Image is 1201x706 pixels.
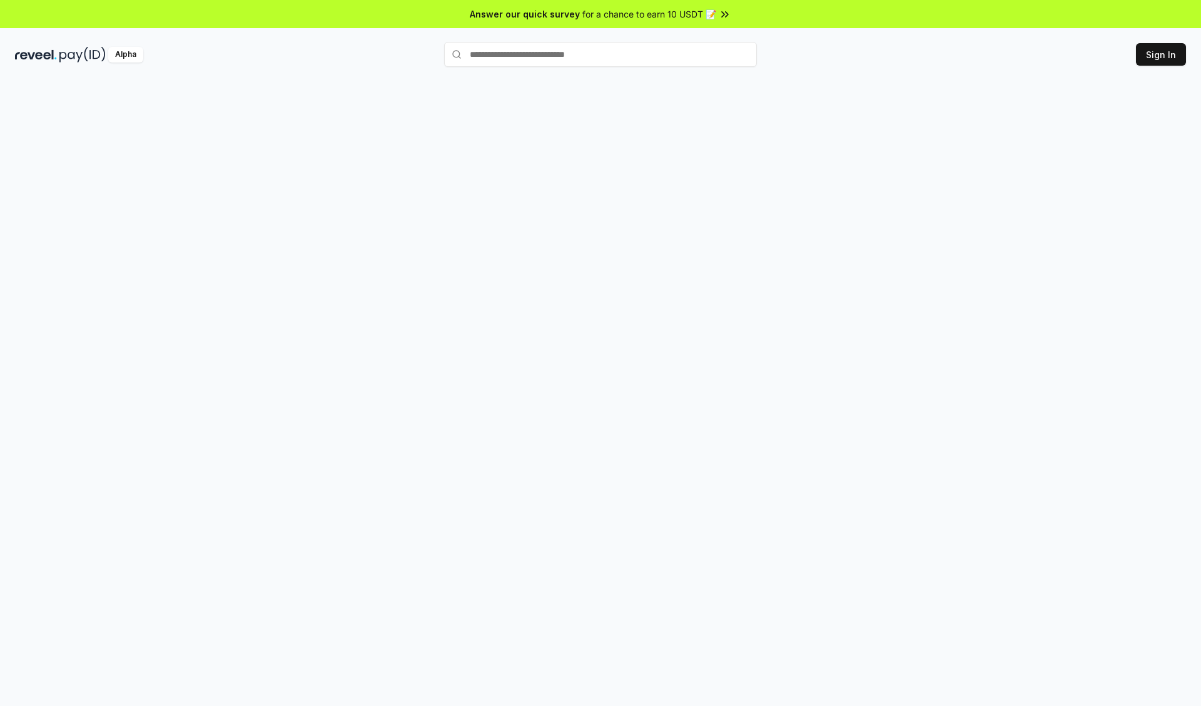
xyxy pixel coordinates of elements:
img: pay_id [59,47,106,63]
img: reveel_dark [15,47,57,63]
div: Alpha [108,47,143,63]
button: Sign In [1136,43,1186,66]
span: for a chance to earn 10 USDT 📝 [582,8,716,21]
span: Answer our quick survey [470,8,580,21]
